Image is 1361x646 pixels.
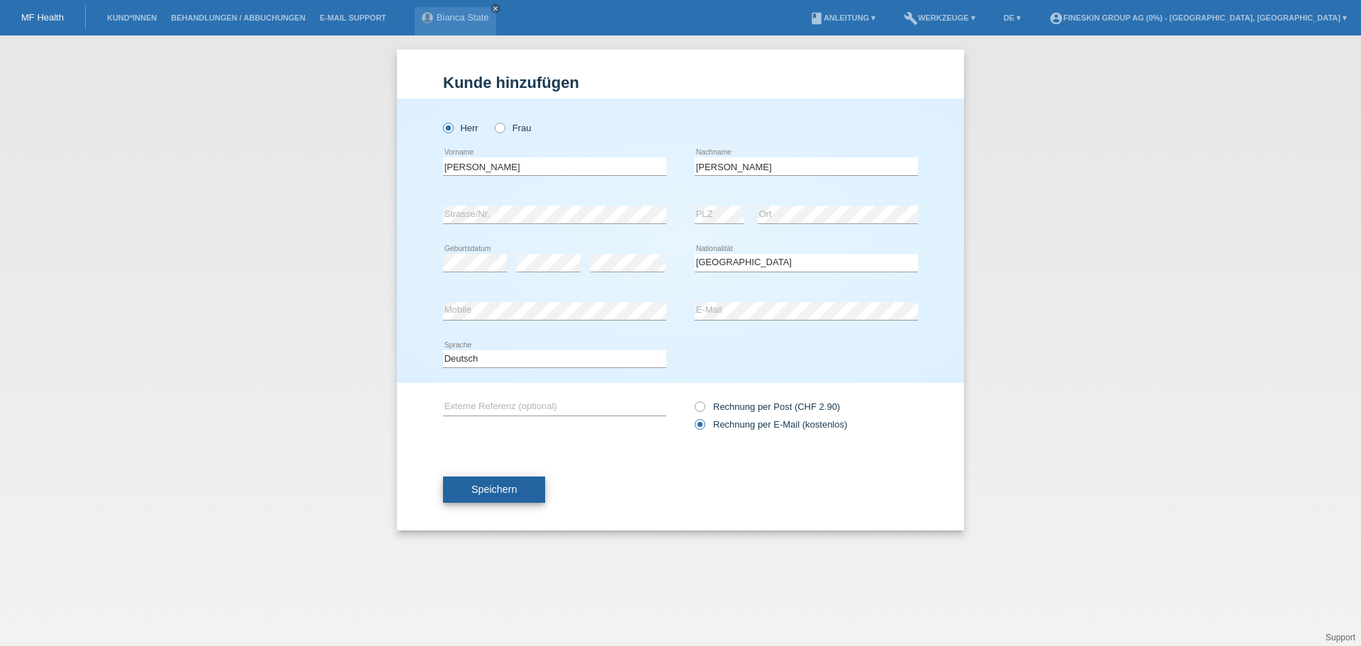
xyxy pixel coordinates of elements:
input: Herr [443,123,452,132]
label: Rechnung per Post (CHF 2.90) [695,401,840,412]
a: Bianca State [437,12,489,23]
input: Rechnung per Post (CHF 2.90) [695,401,704,419]
i: book [810,11,824,26]
label: Herr [443,123,478,133]
i: account_circle [1049,11,1063,26]
i: close [492,5,499,12]
a: close [491,4,500,13]
label: Frau [495,123,531,133]
a: Support [1326,633,1355,642]
span: Speichern [471,484,517,495]
a: bookAnleitung ▾ [802,13,883,22]
a: Behandlungen / Abbuchungen [164,13,313,22]
a: E-Mail Support [313,13,393,22]
a: Kund*innen [100,13,164,22]
input: Rechnung per E-Mail (kostenlos) [695,419,704,437]
a: MF Health [21,12,64,23]
i: build [904,11,918,26]
a: DE ▾ [997,13,1028,22]
h1: Kunde hinzufügen [443,74,918,91]
label: Rechnung per E-Mail (kostenlos) [695,419,847,430]
a: buildWerkzeuge ▾ [897,13,982,22]
a: account_circleFineSkin Group AG (0%) - [GEOGRAPHIC_DATA], [GEOGRAPHIC_DATA] ▾ [1042,13,1354,22]
button: Speichern [443,477,545,503]
input: Frau [495,123,504,132]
